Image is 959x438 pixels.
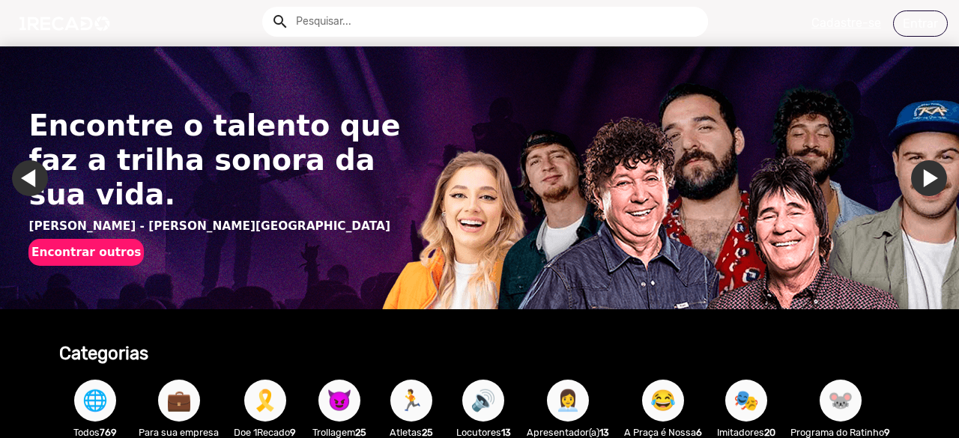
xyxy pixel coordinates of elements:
span: 😈 [327,380,352,422]
b: 9 [884,427,890,438]
a: Entrar [893,10,948,37]
button: 🌐 [74,380,116,422]
input: Pesquisar... [285,7,708,37]
b: 25 [355,427,366,438]
b: 20 [764,427,775,438]
b: 13 [599,427,609,438]
span: 🌐 [82,380,108,422]
p: [PERSON_NAME] - [PERSON_NAME][GEOGRAPHIC_DATA] [28,218,412,235]
span: 🐭 [828,380,853,422]
span: 🏃 [399,380,424,422]
span: 👩‍💼 [555,380,581,422]
b: 9 [290,427,296,438]
button: 👩‍💼 [547,380,589,422]
button: 🐭 [820,380,862,422]
button: Encontrar outros [28,239,144,266]
mat-icon: Example home icon [271,13,289,31]
h1: Encontre o talento que faz a trilha sonora da sua vida. [28,109,412,212]
button: 😂 [642,380,684,422]
button: Example home icon [266,7,292,34]
a: Ir para o último slide [12,160,48,196]
button: 🔊 [462,380,504,422]
span: 🎗️ [252,380,278,422]
span: 🎭 [733,380,759,422]
b: 769 [100,427,117,438]
span: 🔊 [471,380,496,422]
u: Cadastre-se [811,16,881,30]
b: Categorias [59,343,148,364]
button: 💼 [158,380,200,422]
button: 🎗️ [244,380,286,422]
span: 😂 [650,380,676,422]
button: 😈 [318,380,360,422]
button: 🎭 [725,380,767,422]
a: Ir para o próximo slide [911,160,947,196]
b: 13 [501,427,511,438]
span: 💼 [166,380,192,422]
button: 🏃 [390,380,432,422]
b: 6 [696,427,702,438]
b: 25 [422,427,433,438]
